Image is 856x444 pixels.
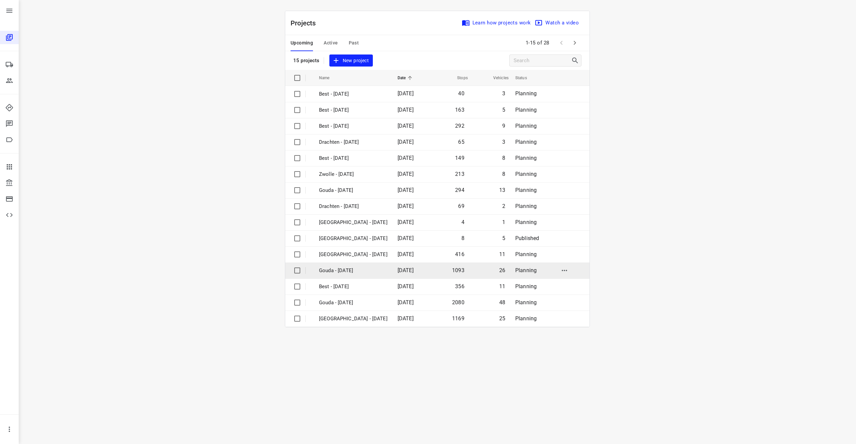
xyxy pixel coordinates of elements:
[499,283,505,290] span: 11
[291,39,313,47] span: Upcoming
[499,267,505,273] span: 26
[515,235,539,241] span: Published
[515,74,536,82] span: Status
[398,123,414,129] span: [DATE]
[319,203,388,210] p: Drachten - Thursday
[515,251,537,257] span: Planning
[398,251,414,257] span: [DATE]
[333,57,369,65] span: New project
[499,187,505,193] span: 13
[398,107,414,113] span: [DATE]
[455,155,464,161] span: 149
[319,74,338,82] span: Name
[515,155,537,161] span: Planning
[515,299,537,306] span: Planning
[319,251,388,258] p: Zwolle - Thursday
[319,106,388,114] p: Best - Thursday
[398,139,414,145] span: [DATE]
[398,219,414,225] span: [DATE]
[329,54,373,67] button: New project
[319,138,388,146] p: Drachten - Friday
[502,155,505,161] span: 8
[398,235,414,241] span: [DATE]
[502,219,505,225] span: 1
[458,203,464,209] span: 69
[502,139,505,145] span: 3
[319,235,388,242] p: Gemeente Rotterdam - Thursday
[319,122,388,130] p: Best - Tuesday
[502,171,505,177] span: 8
[319,154,388,162] p: Best - Friday
[398,90,414,97] span: [DATE]
[324,39,338,47] span: Active
[571,57,581,65] div: Search
[515,283,537,290] span: Planning
[455,107,464,113] span: 163
[458,90,464,97] span: 40
[398,203,414,209] span: [DATE]
[349,39,359,47] span: Past
[515,187,537,193] span: Planning
[502,107,505,113] span: 5
[502,203,505,209] span: 2
[455,171,464,177] span: 213
[568,36,581,49] span: Next Page
[398,171,414,177] span: [DATE]
[398,283,414,290] span: [DATE]
[448,74,468,82] span: Stops
[293,58,320,64] p: 15 projects
[319,90,388,98] p: Best - Friday
[514,55,571,66] input: Search projects
[455,283,464,290] span: 356
[319,315,388,323] p: Zwolle - Wednesday
[398,315,414,322] span: [DATE]
[398,299,414,306] span: [DATE]
[455,251,464,257] span: 416
[319,187,388,194] p: Gouda - Friday
[291,18,321,28] p: Projects
[461,219,464,225] span: 4
[452,267,464,273] span: 1093
[455,187,464,193] span: 294
[502,235,505,241] span: 5
[485,74,509,82] span: Vehicles
[319,267,388,274] p: Gouda - [DATE]
[515,123,537,129] span: Planning
[398,187,414,193] span: [DATE]
[515,203,537,209] span: Planning
[555,36,568,49] span: Previous Page
[515,107,537,113] span: Planning
[452,315,464,322] span: 1169
[499,299,505,306] span: 48
[515,219,537,225] span: Planning
[515,139,537,145] span: Planning
[398,267,414,273] span: [DATE]
[452,299,464,306] span: 2080
[502,123,505,129] span: 9
[502,90,505,97] span: 3
[458,139,464,145] span: 65
[515,315,537,322] span: Planning
[455,123,464,129] span: 292
[319,299,388,307] p: Gouda - Wednesday
[461,235,464,241] span: 8
[499,315,505,322] span: 25
[523,36,552,50] span: 1-15 of 28
[319,171,388,178] p: Zwolle - Friday
[515,267,537,273] span: Planning
[319,283,388,291] p: Best - [DATE]
[398,74,415,82] span: Date
[398,155,414,161] span: [DATE]
[515,171,537,177] span: Planning
[319,219,388,226] p: Antwerpen - Thursday
[499,251,505,257] span: 11
[515,90,537,97] span: Planning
